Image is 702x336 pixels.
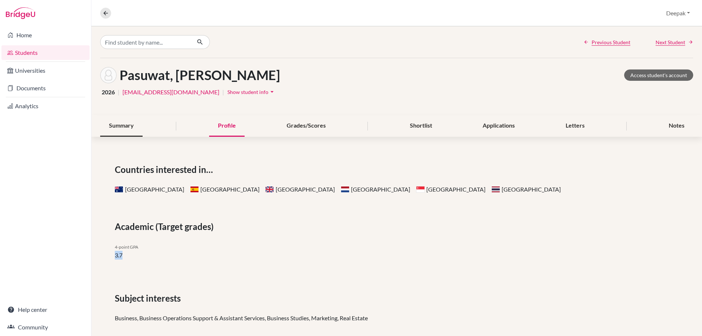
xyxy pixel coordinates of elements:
[660,115,693,137] div: Notes
[100,35,191,49] input: Find student by name...
[100,67,117,83] img: Asiwan Pasuwat's avatar
[222,88,224,97] span: |
[268,88,276,95] i: arrow_drop_down
[341,186,410,193] span: [GEOGRAPHIC_DATA]
[118,88,120,97] span: |
[624,69,693,81] a: Access student's account
[663,6,693,20] button: Deepak
[1,320,90,335] a: Community
[115,314,679,322] div: Business, Business Operations Support & Assistant Services, Business Studies, Marketing, Real Estate
[227,86,276,98] button: Show student infoarrow_drop_down
[1,302,90,317] a: Help center
[265,186,274,193] span: United Kingdom
[115,186,124,193] span: Australia
[115,244,138,250] span: 4-point GPA
[416,186,486,193] span: [GEOGRAPHIC_DATA]
[115,163,216,176] span: Countries interested in…
[115,251,391,260] li: 3.7
[190,186,199,193] span: Spain
[491,186,500,193] span: Thailand
[122,88,219,97] a: [EMAIL_ADDRESS][DOMAIN_NAME]
[341,186,350,193] span: Netherlands
[474,115,524,137] div: Applications
[278,115,335,137] div: Grades/Scores
[102,88,115,97] span: 2026
[1,28,90,42] a: Home
[416,186,425,193] span: Singapore
[592,38,630,46] span: Previous Student
[1,81,90,95] a: Documents
[1,63,90,78] a: Universities
[100,115,143,137] div: Summary
[401,115,441,137] div: Shortlist
[557,115,593,137] div: Letters
[491,186,561,193] span: [GEOGRAPHIC_DATA]
[1,99,90,113] a: Analytics
[656,38,693,46] a: Next Student
[115,186,184,193] span: [GEOGRAPHIC_DATA]
[115,292,184,305] span: Subject interests
[190,186,260,193] span: [GEOGRAPHIC_DATA]
[656,38,685,46] span: Next Student
[227,89,268,95] span: Show student info
[115,220,216,233] span: Academic (Target grades)
[209,115,245,137] div: Profile
[265,186,335,193] span: [GEOGRAPHIC_DATA]
[584,38,630,46] a: Previous Student
[6,7,35,19] img: Bridge-U
[120,67,280,83] h1: Pasuwat, [PERSON_NAME]
[1,45,90,60] a: Students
